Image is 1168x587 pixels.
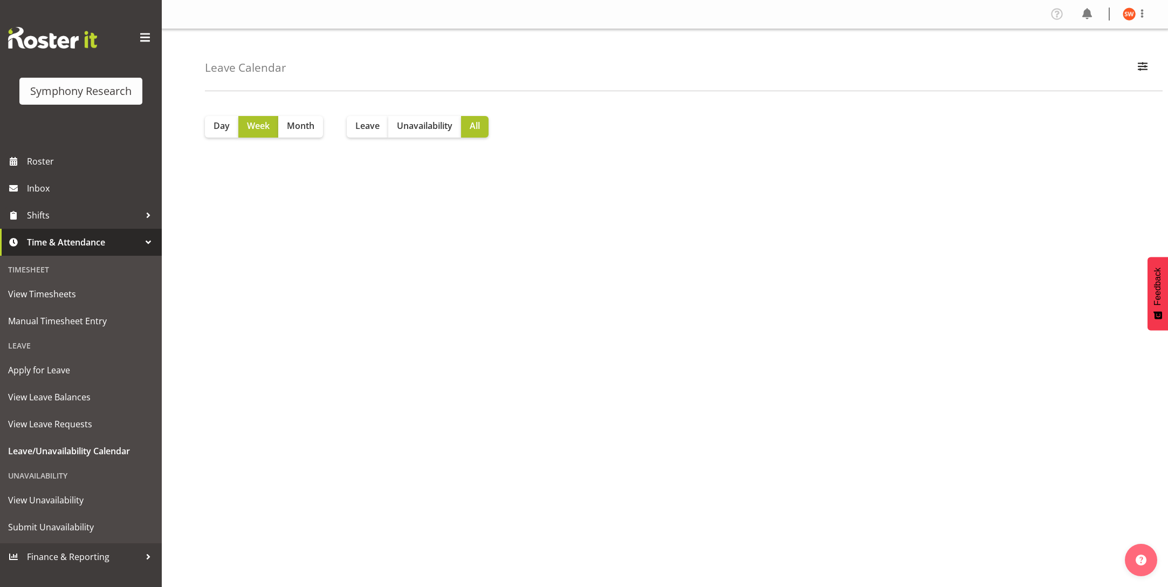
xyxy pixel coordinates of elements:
span: Day [214,119,230,132]
span: Finance & Reporting [27,549,140,565]
span: Time & Attendance [27,234,140,250]
div: Leave [3,335,159,357]
a: View Leave Balances [3,384,159,411]
button: All [461,116,489,138]
span: Leave [355,119,380,132]
button: Leave [347,116,388,138]
button: Feedback - Show survey [1148,257,1168,330]
span: Unavailability [397,119,452,132]
a: View Unavailability [3,487,159,514]
button: Day [205,116,238,138]
img: shannon-whelan11890.jpg [1123,8,1136,21]
h4: Leave Calendar [205,62,286,74]
button: Week [238,116,278,138]
a: Leave/Unavailability Calendar [3,438,159,465]
span: Shifts [27,207,140,223]
button: Filter Employees [1131,56,1154,80]
span: Month [287,119,314,132]
a: Manual Timesheet Entry [3,308,159,335]
img: Rosterit website logo [8,27,97,49]
span: Apply for Leave [8,362,154,378]
span: Manual Timesheet Entry [8,313,154,329]
span: View Leave Requests [8,416,154,432]
img: help-xxl-2.png [1136,555,1146,565]
span: Week [247,119,270,132]
span: View Unavailability [8,492,154,508]
span: All [470,119,480,132]
span: Inbox [27,180,156,196]
button: Month [278,116,323,138]
span: Leave/Unavailability Calendar [8,443,154,459]
span: Feedback [1153,268,1163,305]
a: View Timesheets [3,281,159,308]
button: Unavailability [388,116,461,138]
a: Submit Unavailability [3,514,159,541]
span: Roster [27,153,156,169]
span: View Leave Balances [8,389,154,405]
div: Unavailability [3,465,159,487]
a: Apply for Leave [3,357,159,384]
div: Timesheet [3,258,159,281]
span: View Timesheets [8,286,154,302]
a: View Leave Requests [3,411,159,438]
div: Symphony Research [30,83,132,99]
span: Submit Unavailability [8,519,154,535]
